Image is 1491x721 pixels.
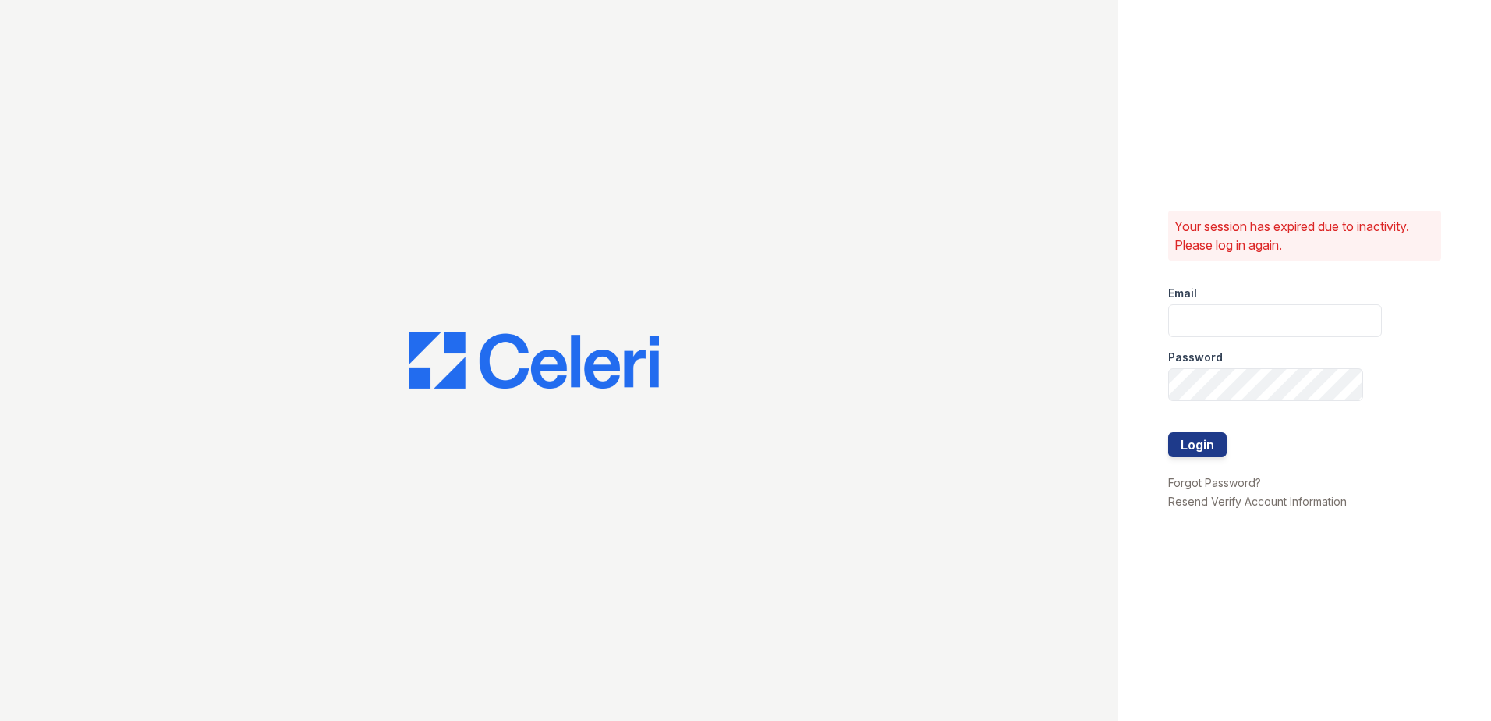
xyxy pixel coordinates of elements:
[1174,217,1435,254] p: Your session has expired due to inactivity. Please log in again.
[1168,432,1227,457] button: Login
[1168,286,1197,301] label: Email
[1168,495,1347,508] a: Resend Verify Account Information
[1168,476,1261,489] a: Forgot Password?
[1168,350,1223,365] label: Password
[409,332,659,389] img: CE_Logo_Blue-a8612792a0a2168367f1c8372b55b34899dd931a85d93a1a3d3e32e68fde9ad4.png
